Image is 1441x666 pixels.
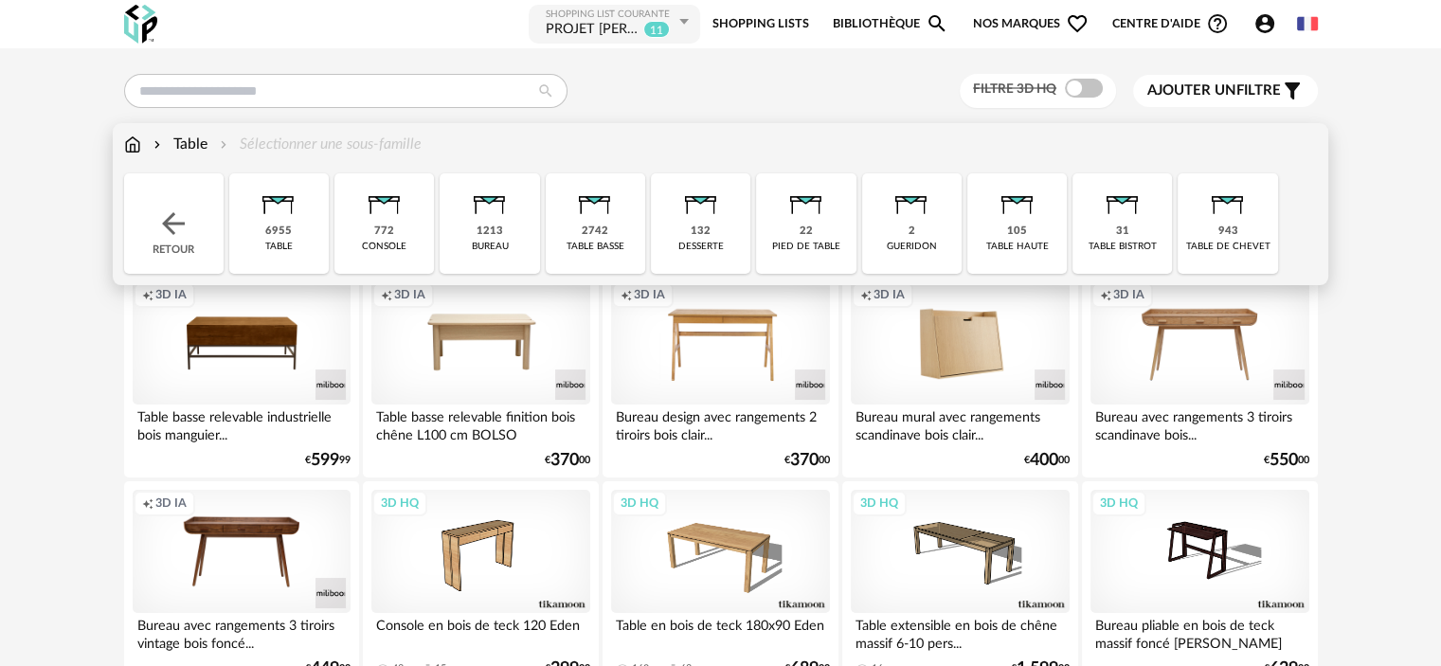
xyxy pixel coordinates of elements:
[133,613,351,651] div: Bureau avec rangements 3 tiroirs vintage bois foncé...
[1024,454,1070,467] div: € 00
[1090,613,1308,651] div: Bureau pliable en bois de teck massif foncé [PERSON_NAME]
[691,225,711,239] div: 132
[546,21,639,40] div: PROJET MARIE ANTOINETTE
[1147,83,1236,98] span: Ajouter un
[1202,173,1253,225] img: Table.png
[860,287,872,302] span: Creation icon
[886,173,937,225] img: Table.png
[1090,405,1308,442] div: Bureau avec rangements 3 tiroirs scandinave bois...
[634,287,665,302] span: 3D IA
[1007,225,1027,239] div: 105
[678,241,724,253] div: desserte
[790,454,819,467] span: 370
[150,134,165,155] img: svg+xml;base64,PHN2ZyB3aWR0aD0iMTYiIGhlaWdodD0iMTYiIHZpZXdCb3g9IjAgMCAxNiAxNiIgZmlsbD0ibm9uZSIgeG...
[374,225,394,239] div: 772
[1270,454,1298,467] span: 550
[712,3,809,45] a: Shopping Lists
[992,173,1043,225] img: Table.png
[1116,225,1129,239] div: 31
[973,82,1056,96] span: Filtre 3D HQ
[643,21,670,38] sup: 11
[582,225,608,239] div: 2742
[851,613,1069,651] div: Table extensible en bois de chêne massif 6-10 pers...
[852,491,907,515] div: 3D HQ
[472,241,509,253] div: bureau
[477,225,503,239] div: 1213
[155,287,187,302] span: 3D IA
[612,491,667,515] div: 3D HQ
[1281,80,1304,102] span: Filter icon
[1264,454,1309,467] div: € 00
[359,173,410,225] img: Table.png
[621,287,632,302] span: Creation icon
[1066,12,1089,35] span: Heart Outline icon
[842,273,1077,477] a: Creation icon 3D IA Bureau mural avec rangements scandinave bois clair... €40000
[550,454,579,467] span: 370
[150,134,207,155] div: Table
[1206,12,1229,35] span: Help Circle Outline icon
[265,225,292,239] div: 6955
[1030,454,1058,467] span: 400
[569,173,621,225] img: Table.png
[253,173,304,225] img: Table.png
[1112,12,1229,35] span: Centre d'aideHelp Circle Outline icon
[784,454,830,467] div: € 00
[265,241,293,253] div: table
[1186,241,1270,253] div: table de chevet
[155,495,187,511] span: 3D IA
[675,173,727,225] img: Table.png
[887,241,937,253] div: gueridon
[1082,273,1317,477] a: Creation icon 3D IA Bureau avec rangements 3 tiroirs scandinave bois... €55000
[1253,12,1285,35] span: Account Circle icon
[1113,287,1144,302] span: 3D IA
[381,287,392,302] span: Creation icon
[874,287,905,302] span: 3D IA
[1133,75,1318,107] button: Ajouter unfiltre Filter icon
[371,405,589,442] div: Table basse relevable finition bois chêne L100 cm BOLSO
[372,491,427,515] div: 3D HQ
[1297,13,1318,34] img: fr
[611,405,829,442] div: Bureau design avec rangements 2 tiroirs bois clair...
[1089,241,1157,253] div: table bistrot
[362,241,406,253] div: console
[926,12,948,35] span: Magnify icon
[772,241,840,253] div: pied de table
[133,405,351,442] div: Table basse relevable industrielle bois manguier...
[833,3,948,45] a: BibliothèqueMagnify icon
[305,454,351,467] div: € 99
[546,9,675,21] div: Shopping List courante
[124,5,157,44] img: OXP
[1100,287,1111,302] span: Creation icon
[909,225,915,239] div: 2
[311,454,339,467] span: 599
[567,241,624,253] div: table basse
[142,495,153,511] span: Creation icon
[142,287,153,302] span: Creation icon
[986,241,1049,253] div: table haute
[394,287,425,302] span: 3D IA
[1147,81,1281,100] span: filtre
[1218,225,1238,239] div: 943
[545,454,590,467] div: € 00
[156,207,190,241] img: svg+xml;base64,PHN2ZyB3aWR0aD0iMjQiIGhlaWdodD0iMjQiIHZpZXdCb3g9IjAgMCAyNCAyNCIgZmlsbD0ibm9uZSIgeG...
[611,613,829,651] div: Table en bois de teck 180x90 Eden
[464,173,515,225] img: Table.png
[1253,12,1276,35] span: Account Circle icon
[1091,491,1146,515] div: 3D HQ
[124,134,141,155] img: svg+xml;base64,PHN2ZyB3aWR0aD0iMTYiIGhlaWdodD0iMTciIHZpZXdCb3g9IjAgMCAxNiAxNyIgZmlsbD0ibm9uZSIgeG...
[781,173,832,225] img: Table.png
[973,3,1089,45] span: Nos marques
[603,273,838,477] a: Creation icon 3D IA Bureau design avec rangements 2 tiroirs bois clair... €37000
[371,613,589,651] div: Console en bois de teck 120 Eden
[363,273,598,477] a: Creation icon 3D IA Table basse relevable finition bois chêne L100 cm BOLSO €37000
[1097,173,1148,225] img: Table.png
[124,273,359,477] a: Creation icon 3D IA Table basse relevable industrielle bois manguier... €59999
[124,173,224,274] div: Retour
[851,405,1069,442] div: Bureau mural avec rangements scandinave bois clair...
[800,225,813,239] div: 22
